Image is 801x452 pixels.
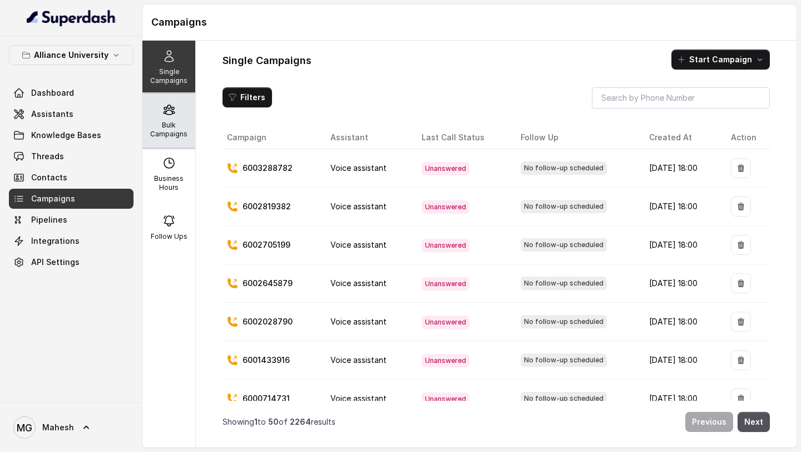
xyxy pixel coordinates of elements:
span: Voice assistant [330,394,387,403]
span: Dashboard [31,87,74,99]
p: 6000714731 [243,393,290,404]
td: [DATE] 18:00 [640,149,722,188]
button: Next [738,412,770,432]
p: Business Hours [147,174,191,192]
span: Integrations [31,235,80,247]
span: Knowledge Bases [31,130,101,141]
span: Unanswered [422,239,469,252]
button: Previous [685,412,733,432]
p: 6001433916 [243,355,290,366]
a: Assistants [9,104,133,124]
a: Contacts [9,168,133,188]
span: Assistants [31,109,73,120]
input: Search by Phone Number [592,87,770,109]
p: 6003288782 [243,163,293,174]
nav: Pagination [222,405,770,439]
td: [DATE] 18:00 [640,341,722,380]
span: 1 [254,417,258,426]
span: Contacts [31,172,67,183]
td: [DATE] 18:00 [640,264,722,303]
td: [DATE] 18:00 [640,380,722,418]
span: Voice assistant [330,278,387,288]
p: 6002645879 [243,278,293,289]
span: No follow-up scheduled [521,277,607,290]
span: API Settings [31,257,80,268]
span: No follow-up scheduled [521,315,607,328]
th: Action [722,126,770,149]
p: Follow Ups [151,232,187,241]
td: [DATE] 18:00 [640,188,722,226]
span: Unanswered [422,162,469,175]
p: Showing to of results [222,416,335,428]
text: MG [17,422,32,434]
span: Voice assistant [330,317,387,326]
th: Last Call Status [413,126,512,149]
a: Campaigns [9,189,133,209]
a: Dashboard [9,83,133,103]
button: Filters [222,87,272,107]
img: light.svg [27,9,116,27]
button: Alliance University [9,45,133,65]
a: Knowledge Bases [9,125,133,145]
span: Unanswered [422,200,469,214]
span: Pipelines [31,214,67,225]
a: Integrations [9,231,133,251]
span: Unanswered [422,392,469,406]
span: Threads [31,151,64,162]
a: API Settings [9,252,133,272]
span: Campaigns [31,193,75,204]
p: Bulk Campaigns [147,121,191,139]
span: Mahesh [42,422,74,433]
p: Single Campaigns [147,67,191,85]
button: Start Campaign [671,50,770,70]
span: 50 [268,417,279,426]
a: Threads [9,146,133,166]
p: 6002819382 [243,201,291,212]
th: Follow Up [512,126,640,149]
span: No follow-up scheduled [521,392,607,405]
span: No follow-up scheduled [521,200,607,213]
a: Pipelines [9,210,133,230]
span: Voice assistant [330,355,387,365]
span: 2264 [290,417,311,426]
span: Voice assistant [330,240,387,249]
td: [DATE] 18:00 [640,303,722,341]
h1: Single Campaigns [222,52,311,70]
span: No follow-up scheduled [521,238,607,252]
th: Assistant [322,126,413,149]
h1: Campaigns [151,13,788,31]
a: Mahesh [9,412,133,443]
span: Unanswered [422,354,469,367]
span: No follow-up scheduled [521,161,607,175]
span: Voice assistant [330,163,387,173]
th: Created At [640,126,722,149]
span: Unanswered [422,316,469,329]
span: No follow-up scheduled [521,353,607,367]
p: Alliance University [34,48,108,62]
th: Campaign [222,126,322,149]
span: Unanswered [422,277,469,291]
td: [DATE] 18:00 [640,226,722,264]
p: 6002705199 [243,239,290,250]
p: 6002028790 [243,316,293,327]
span: Voice assistant [330,202,387,211]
